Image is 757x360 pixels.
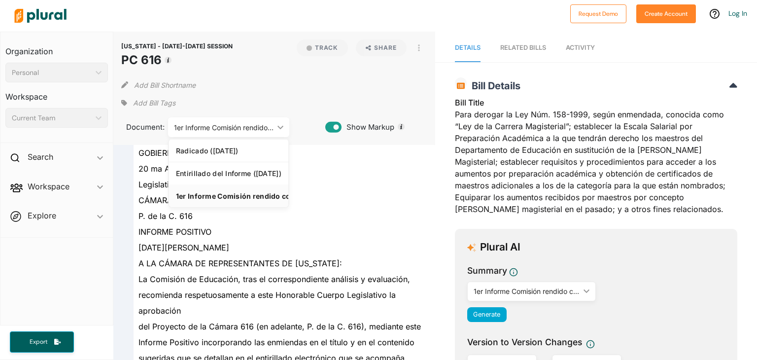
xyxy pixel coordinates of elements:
[138,148,239,158] span: GOBIERNO DE [US_STATE]
[455,97,737,108] h3: Bill Title
[455,97,737,221] div: Para derogar la Ley Núm. 158-1999, según enmendada, conocida como “Ley de la Carrera Magisterial”...
[138,180,214,189] span: Legislativa Ordinaria
[636,8,696,18] a: Create Account
[467,264,507,277] h3: Summary
[467,307,507,322] button: Generate
[138,322,421,331] span: del Proyecto de la Cámara 616 (en adelante, P. de la C. 616), mediante este
[297,39,348,56] button: Track
[473,311,500,318] span: Generate
[500,34,546,62] a: RELATED BILLS
[566,44,595,51] span: Activity
[500,43,546,52] div: RELATED BILLS
[570,4,626,23] button: Request Demo
[467,80,520,92] span: Bill Details
[138,274,410,284] span: La Comisión de Educación, tras el correspondiente análisis y evaluación,
[138,227,211,237] span: INFORME POSITIVO
[10,331,74,353] button: Export
[636,4,696,23] button: Create Account
[356,39,407,56] button: Share
[138,211,193,221] span: P. de la C. 616
[5,82,108,104] h3: Workspace
[28,151,53,162] h2: Search
[176,192,281,200] div: 1er Informe Comisión rendido con enmiendas ([DATE])
[138,337,414,347] span: Informe Positivo incorporando las enmiendas en el título y en el contenido
[352,39,411,56] button: Share
[169,184,288,207] a: 1er Informe Comisión rendido con enmiendas ([DATE])
[566,34,595,62] a: Activity
[176,146,281,155] div: Radicado ([DATE])
[121,42,233,50] span: [US_STATE] - [DATE]-[DATE] SESSION
[455,44,481,51] span: Details
[133,98,175,108] span: Add Bill Tags
[474,286,580,296] div: 1er Informe Comisión rendido con enmiendas ([DATE])
[5,37,108,59] h3: Organization
[480,241,520,253] h3: Plural AI
[121,96,175,110] div: Add tags
[467,336,582,349] span: Version to Version Changes
[728,9,747,18] a: Log In
[121,122,156,133] span: Document:
[134,77,196,93] button: Add Bill Shortname
[138,243,229,252] span: [DATE][PERSON_NAME]
[169,139,288,162] a: Radicado ([DATE])
[342,122,394,133] span: Show Markup
[23,338,54,346] span: Export
[397,122,406,131] div: Tooltip anchor
[164,56,172,65] div: Tooltip anchor
[138,164,244,174] span: 20 ma Asamblea 1 ra Sesión
[570,8,626,18] a: Request Demo
[176,169,281,178] div: Entirillado del Informe ([DATE])
[138,195,259,205] span: CÁMARA DE REPRESENTANTES
[121,51,233,69] h1: PC 616
[138,290,396,316] span: recomienda respetuosamente a este Honorable Cuerpo Legislativo la aprobación
[12,68,92,78] div: Personal
[174,122,274,133] div: 1er Informe Comisión rendido con enmiendas ([DATE])
[138,258,342,268] span: A LA CÁMARA DE REPRESENTANTES DE [US_STATE]:
[455,34,481,62] a: Details
[169,162,288,184] a: Entirillado del Informe ([DATE])
[12,113,92,123] div: Current Team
